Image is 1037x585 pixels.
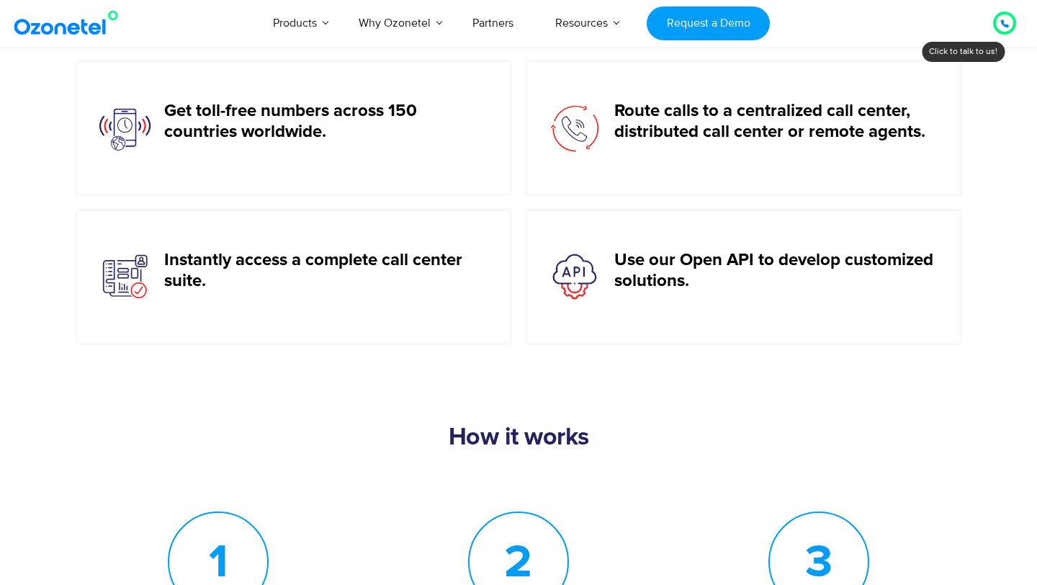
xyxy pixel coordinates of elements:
h5: Instantly access a complete call center suite. [164,250,489,292]
h2: How it works [68,424,969,481]
h5: Get toll-free numbers across 150 countries worldwide. [164,101,489,143]
h5: Route calls to a centralized call center, distributed call center or remote agents. [614,101,939,143]
a: Request a Demo [647,6,770,40]
h5: Use our Open API to develop customized solutions. [614,250,939,292]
